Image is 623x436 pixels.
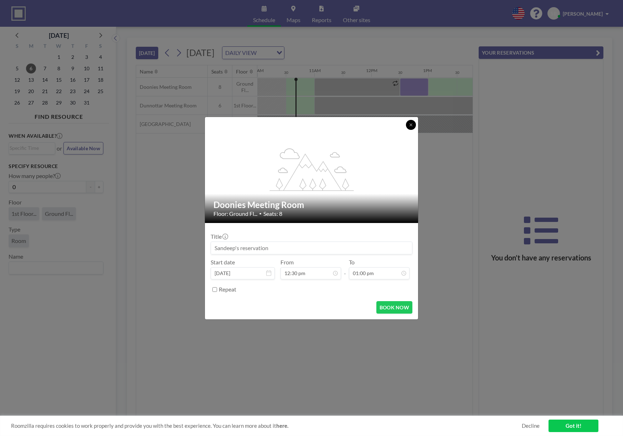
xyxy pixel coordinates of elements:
[263,210,282,217] span: Seats: 8
[522,422,540,429] a: Decline
[276,422,288,429] a: here.
[211,233,227,240] label: Title
[549,420,598,432] a: Got it!
[344,261,346,277] span: -
[349,259,355,266] label: To
[211,259,235,266] label: Start date
[211,242,412,254] input: Sandeep's reservation
[270,148,354,191] g: flex-grow: 1.2;
[280,259,294,266] label: From
[11,422,522,429] span: Roomzilla requires cookies to work properly and provide you with the best experience. You can lea...
[376,301,412,314] button: BOOK NOW
[219,286,236,293] label: Repeat
[213,210,257,217] span: Floor: Ground Fl...
[213,199,410,210] h2: Doonies Meeting Room
[259,211,262,216] span: •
